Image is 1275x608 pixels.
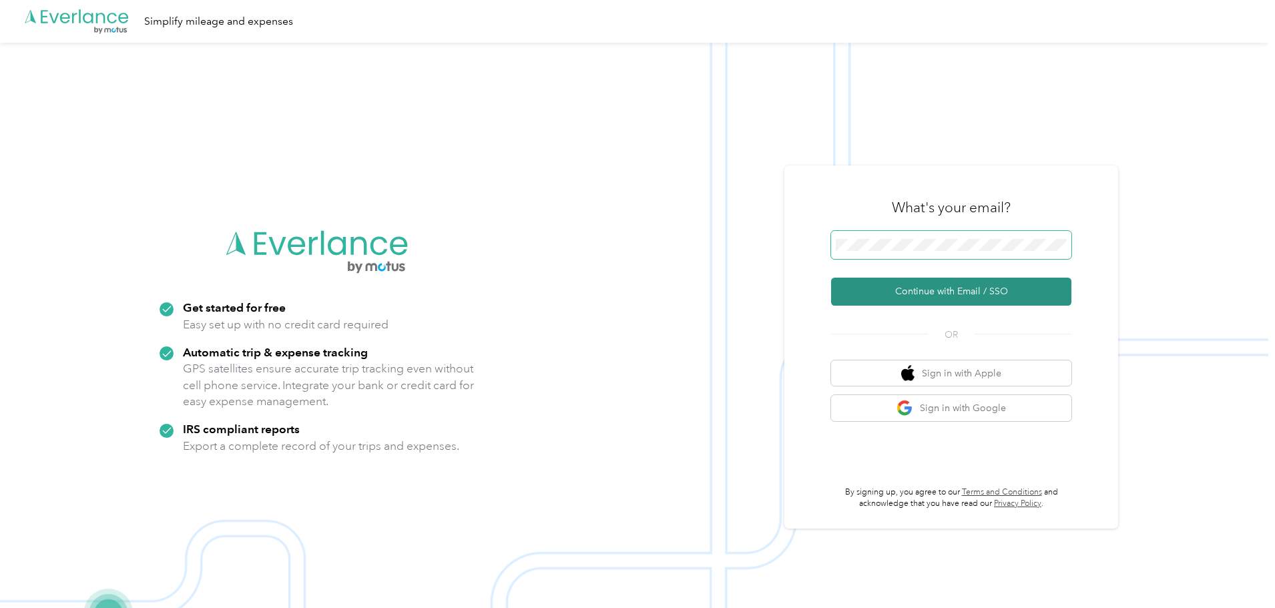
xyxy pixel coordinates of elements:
[183,438,459,454] p: Export a complete record of your trips and expenses.
[897,400,913,416] img: google logo
[183,360,475,410] p: GPS satellites ensure accurate trip tracking even without cell phone service. Integrate your bank...
[994,499,1041,509] a: Privacy Policy
[831,278,1071,306] button: Continue with Email / SSO
[144,13,293,30] div: Simplify mileage and expenses
[183,422,300,436] strong: IRS compliant reports
[183,316,389,333] p: Easy set up with no credit card required
[831,487,1071,510] p: By signing up, you agree to our and acknowledge that you have read our .
[831,360,1071,386] button: apple logoSign in with Apple
[831,395,1071,421] button: google logoSign in with Google
[183,300,286,314] strong: Get started for free
[901,365,915,382] img: apple logo
[962,487,1042,497] a: Terms and Conditions
[892,198,1011,217] h3: What's your email?
[928,328,975,342] span: OR
[183,345,368,359] strong: Automatic trip & expense tracking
